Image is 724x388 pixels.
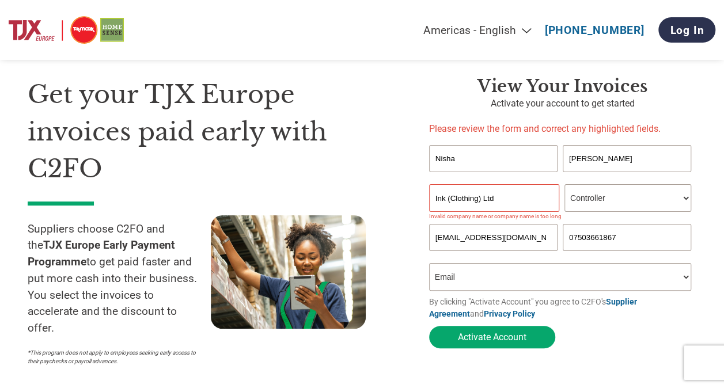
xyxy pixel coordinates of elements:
[545,24,645,37] a: [PHONE_NUMBER]
[28,221,211,337] p: Suppliers choose C2FO and the to get paid faster and put more cash into their business. You selec...
[429,224,558,251] input: Invalid Email format
[429,97,696,111] p: Activate your account to get started
[658,17,715,43] a: Log In
[28,348,199,366] p: *This program does not apply to employees seeking early access to their paychecks or payroll adva...
[563,252,691,258] div: Inavlid Phone Number
[28,76,395,188] h1: Get your TJX Europe invoices paid early with C2FO
[429,184,559,212] input: Your company name*
[429,296,696,320] p: By clicking "Activate Account" you agree to C2FO's and
[28,238,175,268] strong: TJX Europe Early Payment Programme
[563,173,691,180] div: Invalid last name or last name is too long
[429,145,558,172] input: First Name*
[429,173,558,180] div: Invalid first name or first name is too long
[429,326,555,348] button: Activate Account
[9,14,124,46] img: TJX Europe
[429,213,691,219] div: Invalid company name or company name is too long
[563,145,691,172] input: Last Name*
[564,184,691,212] select: Title/Role
[563,224,691,251] input: Phone*
[429,122,696,136] p: Please review the form and correct any highlighted fields.
[211,215,366,329] img: supply chain worker
[429,252,558,258] div: Inavlid Email Address
[484,309,535,318] a: Privacy Policy
[429,76,696,97] h3: View your invoices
